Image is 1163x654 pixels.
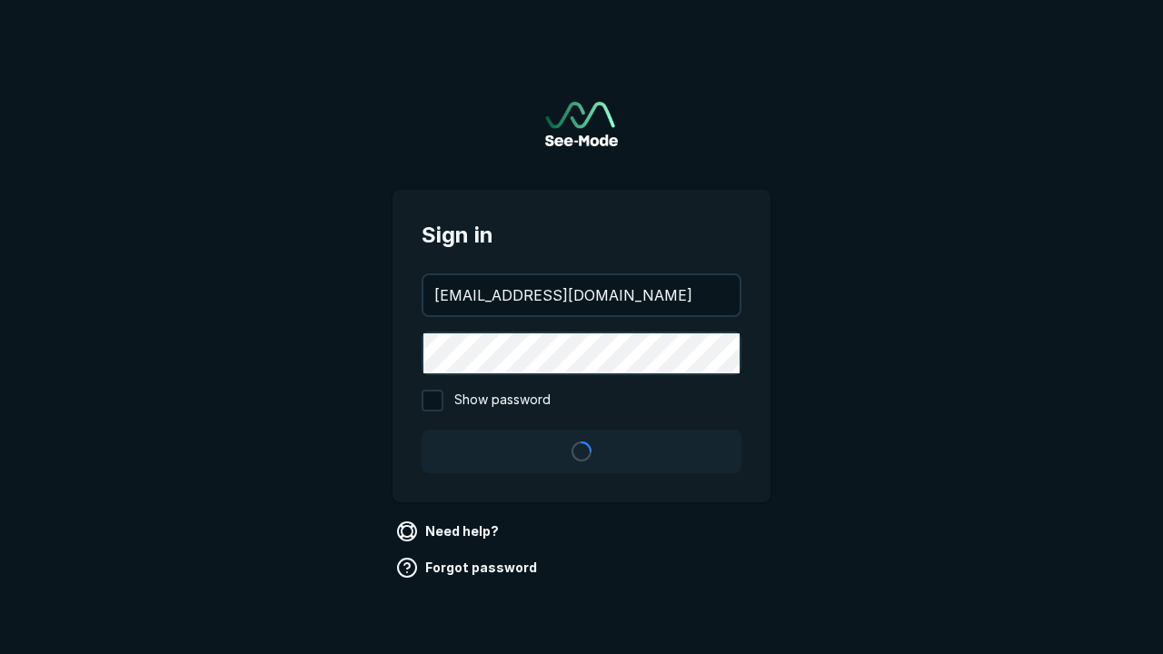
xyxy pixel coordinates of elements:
img: See-Mode Logo [545,102,618,146]
a: Forgot password [393,553,544,582]
span: Sign in [422,219,741,252]
a: Need help? [393,517,506,546]
span: Show password [454,390,551,411]
input: your@email.com [423,275,740,315]
a: Go to sign in [545,102,618,146]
